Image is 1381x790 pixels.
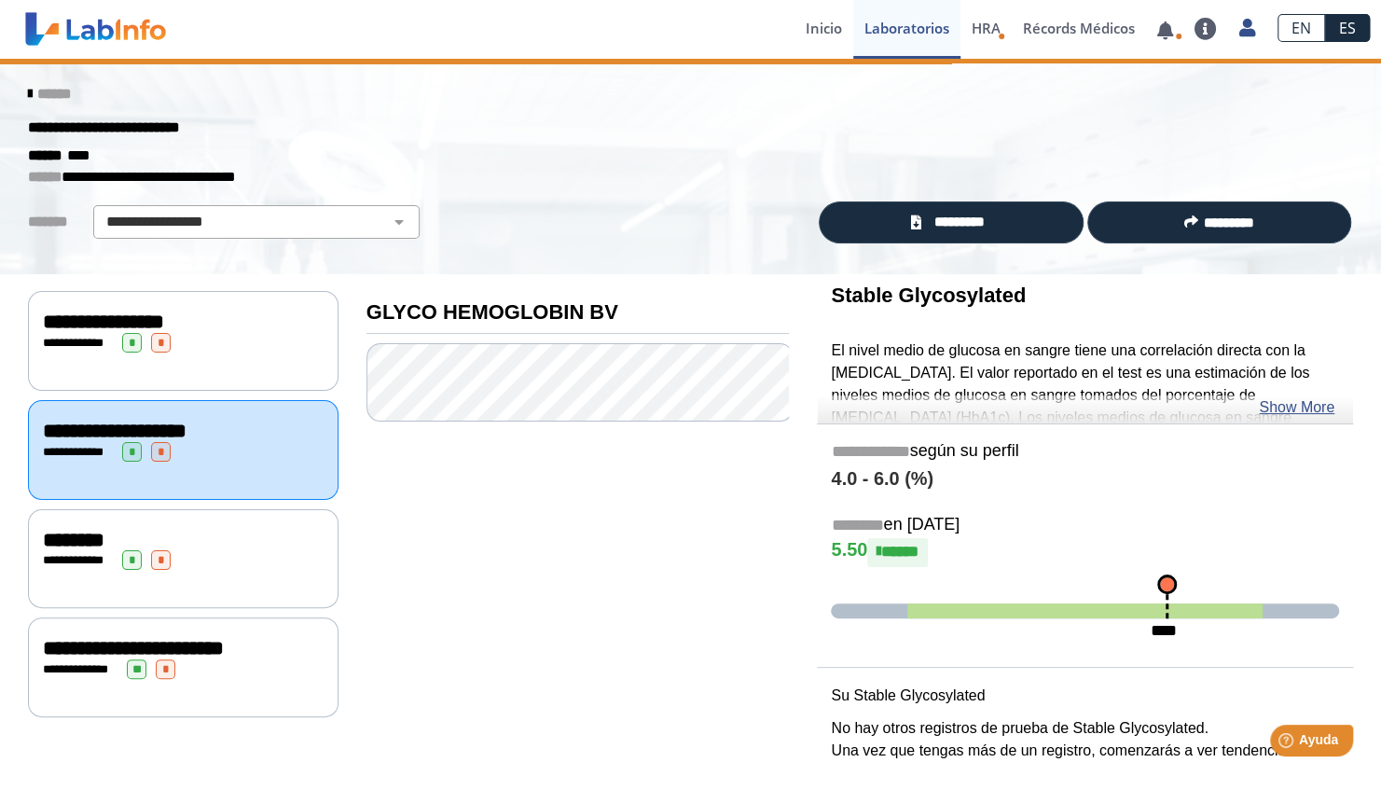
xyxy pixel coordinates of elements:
[1277,14,1325,42] a: EN
[1325,14,1370,42] a: ES
[972,19,1001,37] span: HRA
[831,340,1339,451] p: El nivel medio de glucosa en sangre tiene una correlación directa con la [MEDICAL_DATA]. El valor...
[831,468,1339,491] h4: 4.0 - 6.0 (%)
[831,441,1339,463] h5: según su perfil
[831,685,1339,707] p: Su Stable Glycosylated
[831,284,1026,307] b: Stable Glycosylated
[1215,717,1360,769] iframe: Help widget launcher
[831,515,1339,536] h5: en [DATE]
[1259,396,1334,419] a: Show More
[831,717,1339,762] p: No hay otros registros de prueba de Stable Glycosylated. Una vez que tengas más de un registro, c...
[831,538,1339,566] h4: 5.50
[366,300,618,324] b: GLYCO HEMOGLOBIN BV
